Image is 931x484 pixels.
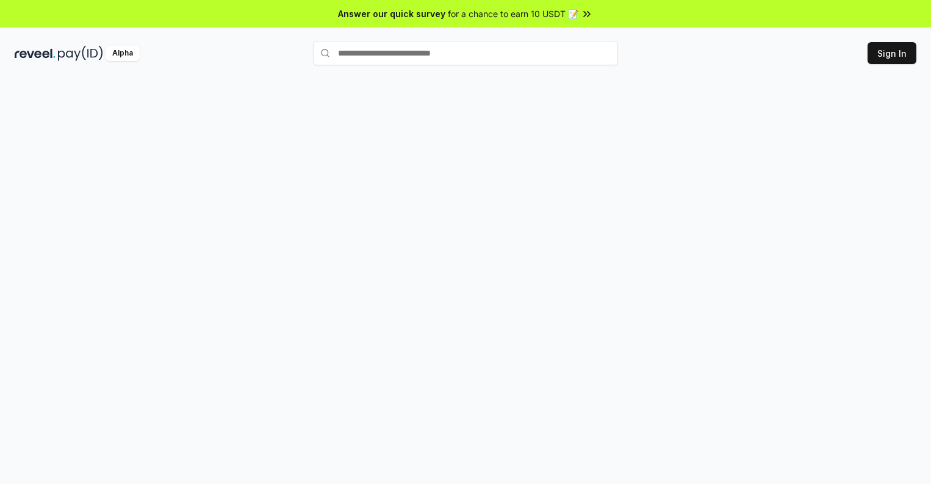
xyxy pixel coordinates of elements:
[868,42,916,64] button: Sign In
[58,46,103,61] img: pay_id
[15,46,56,61] img: reveel_dark
[106,46,140,61] div: Alpha
[448,7,578,20] span: for a chance to earn 10 USDT 📝
[338,7,445,20] span: Answer our quick survey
